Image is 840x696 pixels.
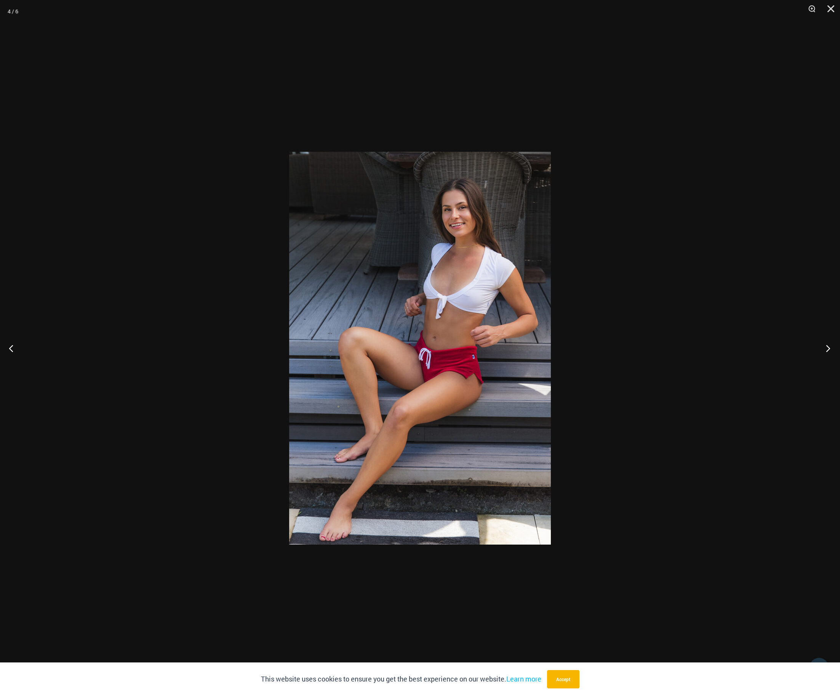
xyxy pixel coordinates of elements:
[811,329,840,367] button: Next
[8,6,18,17] div: 4 / 6
[547,670,579,688] button: Accept
[506,674,541,683] a: Learn more
[261,673,541,685] p: This website uses cookies to ensure you get the best experience on our website.
[289,152,551,545] img: Hot Shorts Red 577 Shorts 08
